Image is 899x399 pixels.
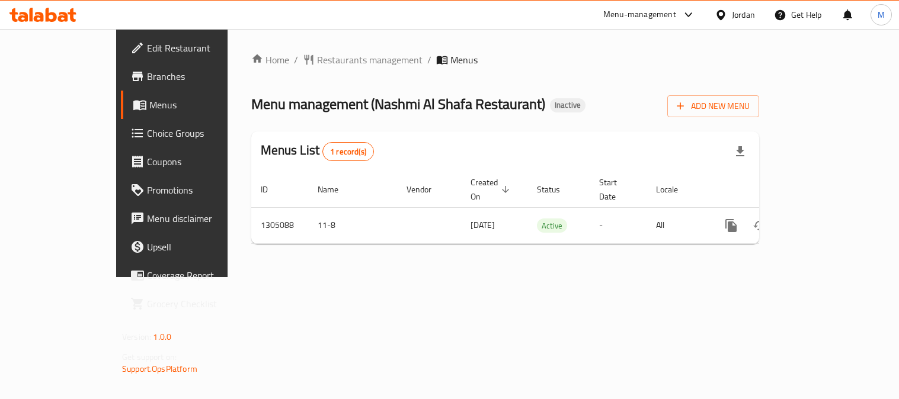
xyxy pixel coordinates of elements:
li: / [427,53,431,67]
a: Upsell [121,233,266,261]
div: Menu-management [603,8,676,22]
span: Menu management ( Nashmi Al Shafa Restaurant ) [251,91,545,117]
a: Menus [121,91,266,119]
span: Version: [122,329,151,345]
nav: breadcrumb [251,53,759,67]
div: Total records count [322,142,374,161]
span: Branches [147,69,257,83]
span: Upsell [147,240,257,254]
a: Grocery Checklist [121,289,266,318]
span: 1.0.0 [153,329,171,345]
a: Coverage Report [121,261,266,289]
span: Add New Menu [677,99,750,114]
span: Vendor [407,182,447,197]
a: Promotions [121,176,266,204]
span: Promotions [147,183,257,197]
span: Inactive [550,100,586,110]
h2: Menus List [261,141,374,161]
div: Jordan [732,8,755,21]
span: Choice Groups [147,126,257,140]
span: [DATE] [471,217,495,233]
button: more [717,211,746,240]
span: Status [537,182,575,197]
span: Locale [656,182,693,197]
a: Menu disclaimer [121,204,266,233]
div: Export file [726,137,754,166]
a: Branches [121,62,266,91]
button: Change Status [746,211,774,240]
span: Active [537,219,567,233]
span: Menus [149,98,257,112]
td: All [647,207,708,243]
th: Actions [708,172,840,208]
td: 11-8 [308,207,397,243]
span: Get support on: [122,349,177,365]
span: Grocery Checklist [147,297,257,311]
a: Restaurants management [303,53,423,67]
span: Edit Restaurant [147,41,257,55]
a: Choice Groups [121,119,266,147]
span: Menu disclaimer [147,211,257,226]
a: Coupons [121,147,266,176]
span: 1 record(s) [323,146,373,157]
span: Name [318,182,354,197]
span: Coverage Report [147,268,257,282]
td: - [590,207,647,243]
span: Start Date [599,175,632,204]
button: Add New Menu [667,95,759,117]
span: Menus [450,53,478,67]
table: enhanced table [251,172,840,244]
td: 1305088 [251,207,308,243]
a: Edit Restaurant [121,34,266,62]
span: ID [261,182,283,197]
span: Restaurants management [317,53,423,67]
li: / [294,53,298,67]
a: Home [251,53,289,67]
a: Support.OpsPlatform [122,361,197,377]
div: Inactive [550,98,586,112]
span: Coupons [147,155,257,169]
span: M [878,8,885,21]
span: Created On [471,175,513,204]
